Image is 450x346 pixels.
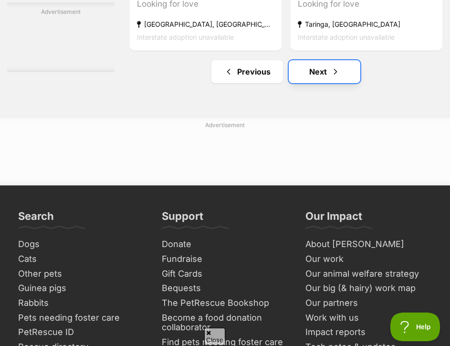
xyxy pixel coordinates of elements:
[14,325,148,340] a: PetRescue ID
[390,313,440,341] iframe: Help Scout Beacon - Open
[302,252,436,267] a: Our work
[14,296,148,311] a: Rabbits
[162,209,203,228] h3: Support
[158,296,292,311] a: The PetRescue Bookshop
[14,281,148,296] a: Guinea pigs
[137,33,234,41] span: Interstate adoption unavailable
[14,311,148,325] a: Pets needing foster care
[7,2,115,72] div: Advertisement
[158,267,292,281] a: Gift Cards
[18,209,54,228] h3: Search
[302,296,436,311] a: Our partners
[158,281,292,296] a: Bequests
[129,60,443,83] nav: Pagination
[298,33,395,41] span: Interstate adoption unavailable
[289,60,360,83] a: Next page
[302,281,436,296] a: Our big (& hairy) work map
[211,60,283,83] a: Previous page
[14,237,148,252] a: Dogs
[302,237,436,252] a: About [PERSON_NAME]
[302,325,436,340] a: Impact reports
[158,237,292,252] a: Donate
[14,267,148,281] a: Other pets
[137,18,274,31] strong: [GEOGRAPHIC_DATA], [GEOGRAPHIC_DATA]
[302,311,436,325] a: Work with us
[158,311,292,335] a: Become a food donation collaborator
[305,209,362,228] h3: Our Impact
[298,18,435,31] strong: Taringa, [GEOGRAPHIC_DATA]
[14,252,148,267] a: Cats
[204,328,225,345] span: Close
[302,267,436,281] a: Our animal welfare strategy
[158,252,292,267] a: Fundraise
